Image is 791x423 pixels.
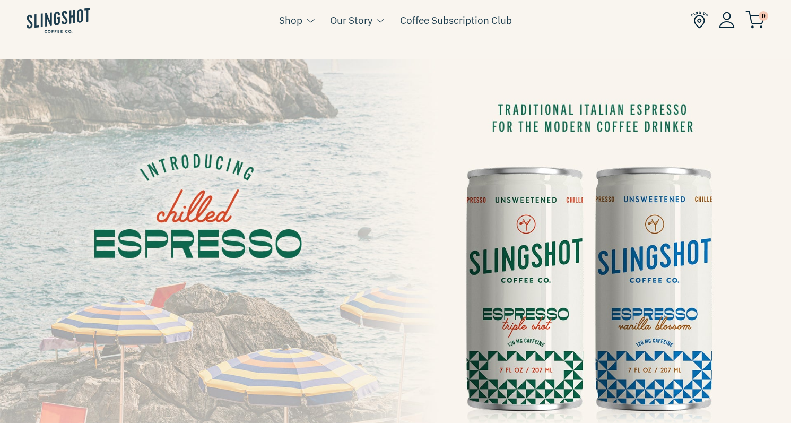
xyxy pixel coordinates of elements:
span: 0 [759,11,768,21]
a: Shop [279,12,302,28]
img: cart [745,11,764,29]
img: Account [719,12,735,28]
a: 0 [745,14,764,27]
img: Find Us [691,11,708,29]
a: Coffee Subscription Club [400,12,512,28]
a: Our Story [330,12,372,28]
